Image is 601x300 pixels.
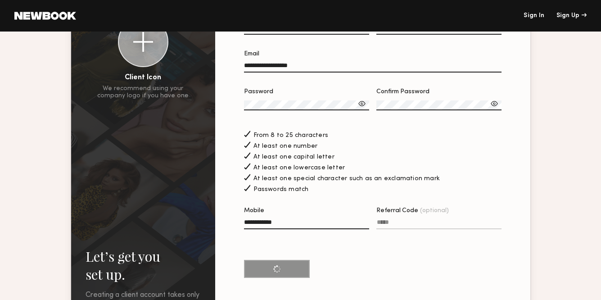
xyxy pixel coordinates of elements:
span: At least one number [253,143,318,150]
input: Confirm Password [376,100,502,110]
div: Mobile [244,208,369,214]
span: At least one capital letter [253,154,334,160]
span: Passwords match [253,186,309,193]
div: Client Icon [125,74,161,82]
div: Referral Code [376,208,502,214]
input: Referral Code(optional) [376,219,502,229]
span: From 8 to 25 characters [253,132,329,139]
input: Email [244,62,502,73]
a: Sign In [524,13,544,19]
span: At least one special character such as an exclamation mark [253,176,440,182]
div: Sign Up [556,13,587,19]
h2: Let’s get you set up. [86,247,201,283]
div: We recommend using your company logo if you have one [97,85,189,100]
div: Password [244,89,369,95]
div: Email [244,51,502,57]
div: Confirm Password [376,89,502,95]
input: Mobile [244,219,369,229]
span: (optional) [420,208,449,214]
span: At least one lowercase letter [253,165,345,171]
input: Password [244,100,369,110]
